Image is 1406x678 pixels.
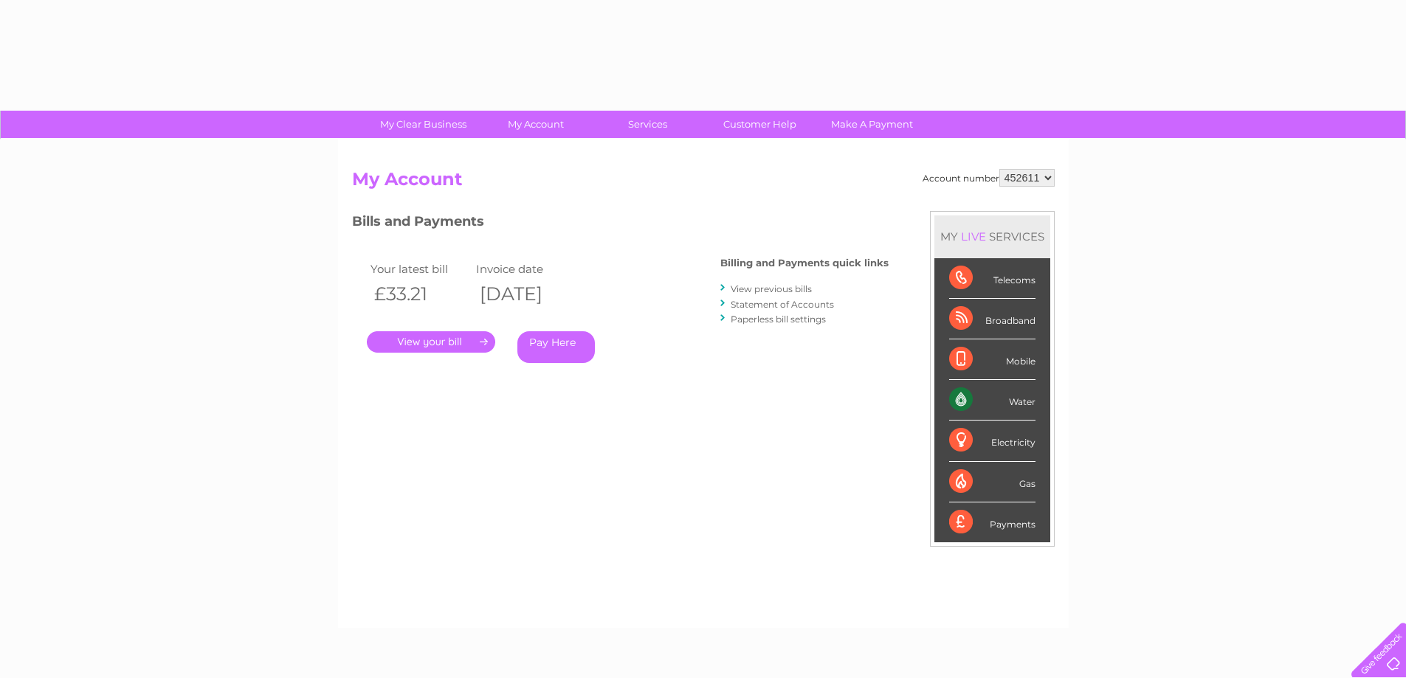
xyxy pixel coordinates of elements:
h2: My Account [352,169,1055,197]
a: . [367,331,495,353]
a: Services [587,111,709,138]
div: Gas [949,462,1035,502]
th: [DATE] [472,279,579,309]
div: Broadband [949,299,1035,339]
div: Water [949,380,1035,421]
a: Pay Here [517,331,595,363]
div: Payments [949,502,1035,542]
a: My Clear Business [362,111,484,138]
a: Paperless bill settings [731,314,826,325]
div: LIVE [958,229,989,243]
a: Customer Help [699,111,821,138]
div: Telecoms [949,258,1035,299]
div: Electricity [949,421,1035,461]
a: View previous bills [731,283,812,294]
a: Make A Payment [811,111,933,138]
div: MY SERVICES [934,215,1050,257]
a: Statement of Accounts [731,299,834,310]
td: Invoice date [472,259,579,279]
a: My Account [475,111,596,138]
h3: Bills and Payments [352,211,889,237]
th: £33.21 [367,279,473,309]
div: Account number [923,169,1055,187]
div: Mobile [949,339,1035,380]
td: Your latest bill [367,259,473,279]
h4: Billing and Payments quick links [720,257,889,269]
